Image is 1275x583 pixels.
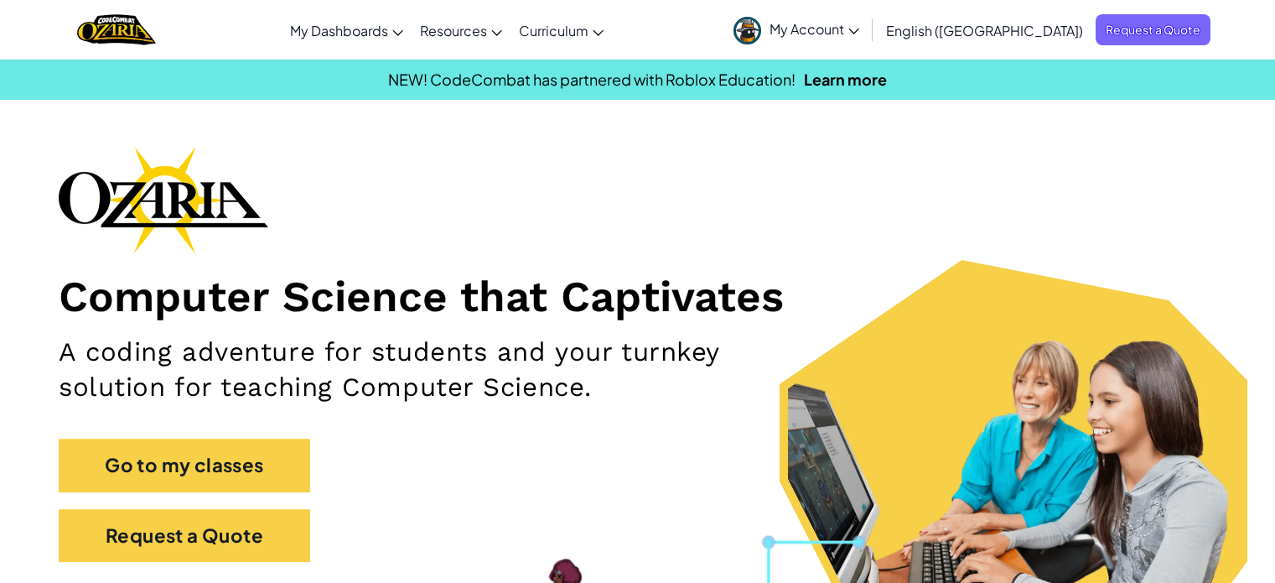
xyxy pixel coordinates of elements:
a: My Dashboards [282,8,412,53]
h1: Computer Science that Captivates [59,270,1216,322]
span: NEW! CodeCombat has partnered with Roblox Education! [388,70,796,89]
span: Curriculum [519,22,588,39]
a: Go to my classes [59,439,310,492]
a: Request a Quote [59,509,310,562]
a: Ozaria by CodeCombat logo [77,13,155,47]
h2: A coding adventure for students and your turnkey solution for teaching Computer Science. [59,335,834,406]
span: My Dashboards [290,22,388,39]
img: Home [77,13,155,47]
img: Ozaria branding logo [59,146,268,253]
a: My Account [725,3,868,56]
a: Curriculum [511,8,612,53]
span: My Account [770,20,859,38]
a: Request a Quote [1096,14,1210,45]
a: English ([GEOGRAPHIC_DATA]) [878,8,1091,53]
a: Learn more [804,70,887,89]
span: English ([GEOGRAPHIC_DATA]) [886,22,1083,39]
img: avatar [733,17,761,44]
span: Resources [420,22,487,39]
a: Resources [412,8,511,53]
